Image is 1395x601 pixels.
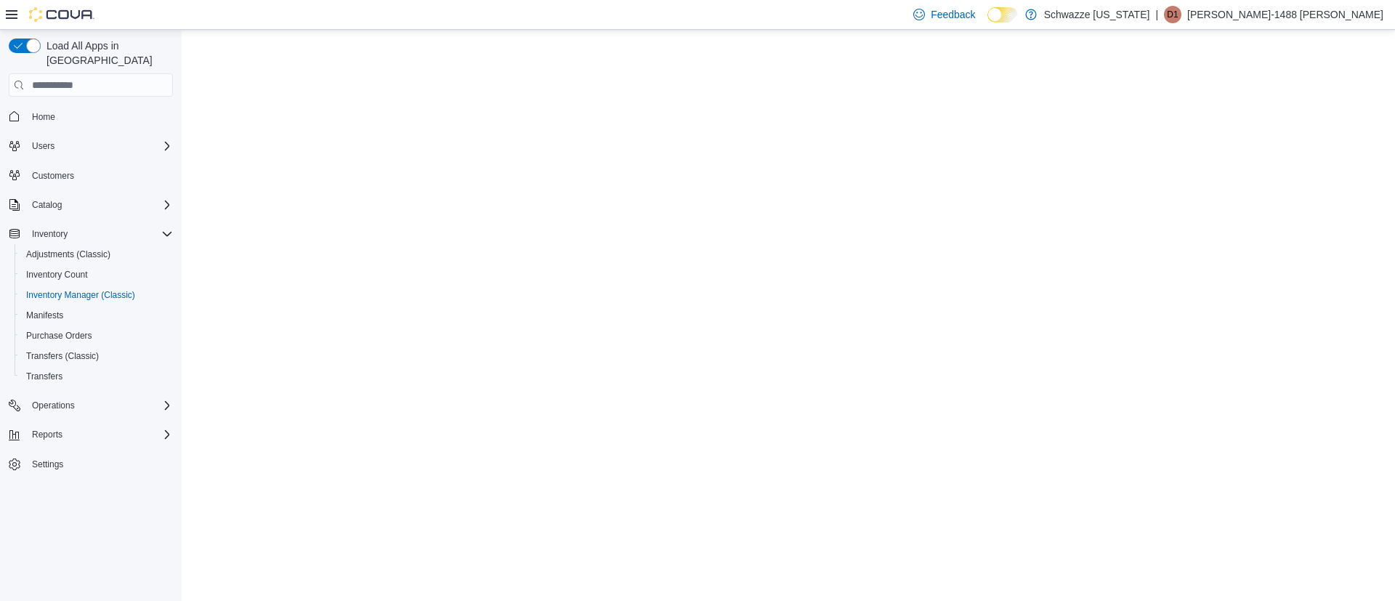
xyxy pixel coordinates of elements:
button: Adjustments (Classic) [15,244,179,265]
p: [PERSON_NAME]-1488 [PERSON_NAME] [1187,6,1383,23]
img: Cova [29,7,94,22]
span: Adjustments (Classic) [26,249,110,260]
span: Customers [26,166,173,185]
input: Dark Mode [987,7,1018,23]
button: Catalog [3,195,179,215]
button: Transfers [15,366,179,387]
button: Inventory [3,224,179,244]
a: Home [26,108,61,126]
span: Inventory [32,228,68,240]
button: Operations [3,395,179,416]
span: Operations [32,400,75,411]
a: Purchase Orders [20,327,98,344]
span: Transfers [26,371,62,382]
p: Schwazze [US_STATE] [1044,6,1150,23]
a: Settings [26,456,69,473]
span: Settings [32,459,63,470]
span: Catalog [26,196,173,214]
span: Settings [26,455,173,473]
button: Catalog [26,196,68,214]
span: Inventory Manager (Classic) [26,289,135,301]
button: Customers [3,165,179,186]
span: Inventory [26,225,173,243]
button: Users [26,137,60,155]
button: Users [3,136,179,156]
a: Customers [26,167,80,185]
span: Users [32,140,54,152]
span: Reports [32,429,62,440]
span: Reports [26,426,173,443]
p: | [1155,6,1158,23]
span: Home [26,107,173,125]
button: Settings [3,453,179,475]
span: Catalog [32,199,62,211]
span: Inventory Count [26,269,88,281]
div: Denise-1488 Zamora [1164,6,1181,23]
a: Manifests [20,307,69,324]
a: Adjustments (Classic) [20,246,116,263]
span: D1 [1167,6,1178,23]
button: Operations [26,397,81,414]
a: Inventory Manager (Classic) [20,286,141,304]
button: Inventory Count [15,265,179,285]
span: Users [26,137,173,155]
span: Operations [26,397,173,414]
button: Transfers (Classic) [15,346,179,366]
span: Transfers (Classic) [20,347,173,365]
span: Inventory Count [20,266,173,283]
span: Home [32,111,55,123]
a: Transfers (Classic) [20,347,105,365]
button: Inventory [26,225,73,243]
span: Manifests [26,310,63,321]
button: Purchase Orders [15,326,179,346]
span: Transfers [20,368,173,385]
span: Load All Apps in [GEOGRAPHIC_DATA] [41,39,173,68]
a: Transfers [20,368,68,385]
a: Inventory Count [20,266,94,283]
button: Reports [26,426,68,443]
button: Home [3,105,179,126]
span: Inventory Manager (Classic) [20,286,173,304]
span: Adjustments (Classic) [20,246,173,263]
button: Inventory Manager (Classic) [15,285,179,305]
button: Reports [3,424,179,445]
button: Manifests [15,305,179,326]
span: Purchase Orders [20,327,173,344]
nav: Complex example [9,100,173,512]
span: Manifests [20,307,173,324]
span: Transfers (Classic) [26,350,99,362]
span: Feedback [931,7,975,22]
span: Customers [32,170,74,182]
span: Purchase Orders [26,330,92,342]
